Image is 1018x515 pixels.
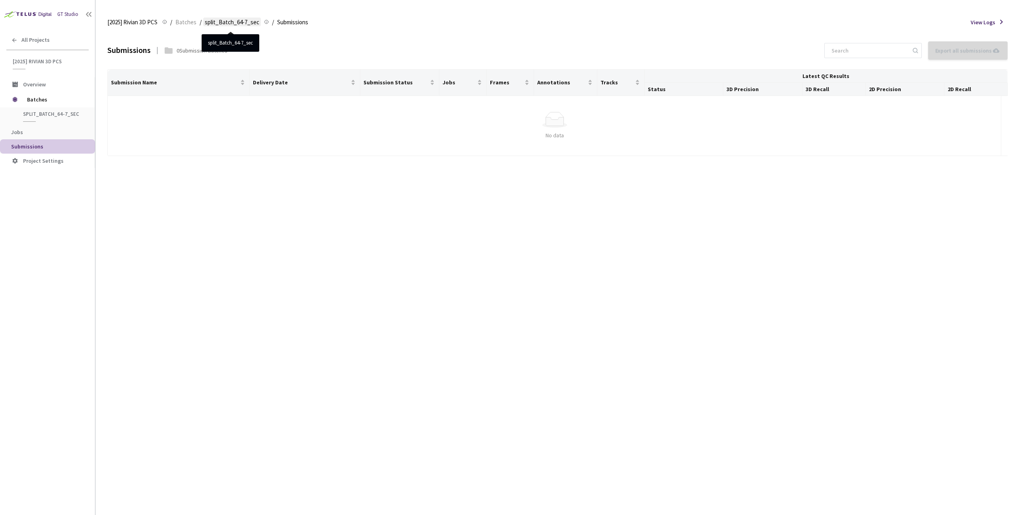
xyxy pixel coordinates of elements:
[439,70,487,96] th: Jobs
[272,18,274,27] li: /
[534,70,597,96] th: Annotations
[107,18,157,27] span: [2025] Rivian 3D PCS
[108,70,250,96] th: Submission Name
[57,11,78,18] div: GT Studio
[645,83,724,96] th: Status
[935,46,1001,55] div: Export all submissions
[107,45,151,56] div: Submissions
[802,83,866,96] th: 3D Recall
[13,58,84,65] span: [2025] Rivian 3D PCS
[114,131,995,140] div: No data
[645,70,1008,83] th: Latest QC Results
[111,79,239,86] span: Submission Name
[537,79,586,86] span: Annotations
[487,70,534,96] th: Frames
[971,18,995,26] span: View Logs
[23,81,46,88] span: Overview
[277,18,308,27] span: Submissions
[23,157,64,164] span: Project Settings
[490,79,523,86] span: Frames
[250,70,360,96] th: Delivery Date
[597,70,645,96] th: Tracks
[11,143,43,150] span: Submissions
[253,79,349,86] span: Delivery Date
[27,92,82,107] span: Batches
[723,83,802,96] th: 3D Precision
[175,18,196,27] span: Batches
[866,83,945,96] th: 2D Precision
[363,79,428,86] span: Submission Status
[23,111,82,117] span: split_Batch_64-7_sec
[200,18,202,27] li: /
[360,70,439,96] th: Submission Status
[21,37,50,43] span: All Projects
[600,79,633,86] span: Tracks
[177,47,227,55] div: 0 Submission Batches
[11,129,23,136] span: Jobs
[205,18,259,27] span: split_Batch_64-7_sec
[944,83,1008,96] th: 2D Recall
[827,43,911,58] input: Search
[174,18,198,26] a: Batches
[170,18,172,27] li: /
[443,79,476,86] span: Jobs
